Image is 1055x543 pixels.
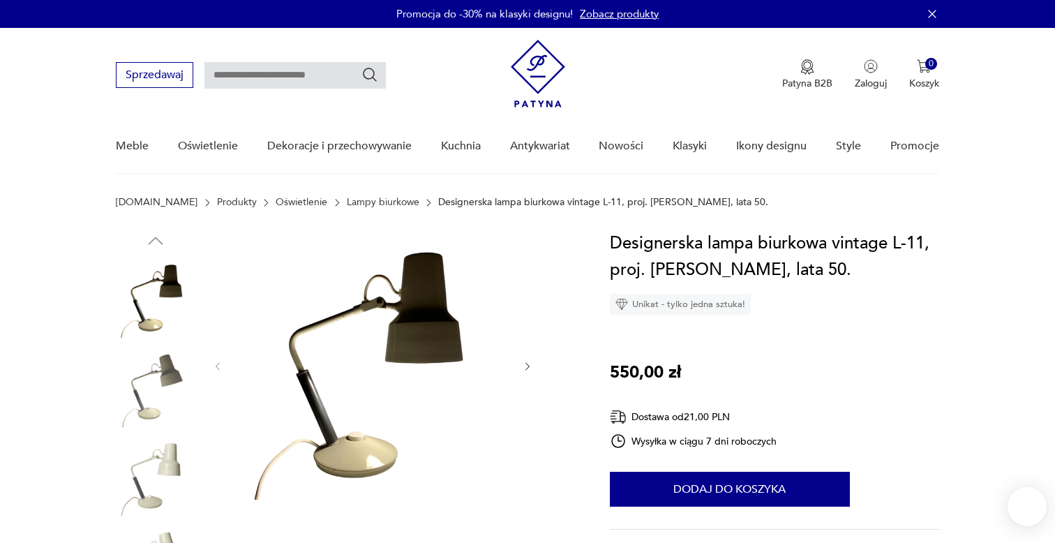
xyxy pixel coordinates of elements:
button: Dodaj do koszyka [610,472,850,507]
a: Meble [116,119,149,173]
a: Produkty [217,197,257,208]
img: Zdjęcie produktu Designerska lampa biurkowa vintage L-11, proj. Jac Jacobsen, lata 50. [238,230,507,500]
a: Kuchnia [441,119,481,173]
p: Zaloguj [855,77,887,90]
a: Ikona medaluPatyna B2B [782,59,832,90]
button: Sprzedawaj [116,62,193,88]
a: Sprzedawaj [116,71,193,81]
button: Szukaj [361,66,378,83]
img: Zdjęcie produktu Designerska lampa biurkowa vintage L-11, proj. Jac Jacobsen, lata 50. [116,436,195,516]
iframe: Smartsupp widget button [1008,487,1047,526]
div: Unikat - tylko jedna sztuka! [610,294,751,315]
p: Promocja do -30% na klasyki designu! [396,7,573,21]
img: Zdjęcie produktu Designerska lampa biurkowa vintage L-11, proj. Jac Jacobsen, lata 50. [116,348,195,427]
img: Ikona koszyka [917,59,931,73]
a: [DOMAIN_NAME] [116,197,197,208]
a: Klasyki [673,119,707,173]
img: Ikona diamentu [615,298,628,311]
a: Promocje [890,119,939,173]
a: Oświetlenie [276,197,327,208]
p: 550,00 zł [610,359,681,386]
a: Lampy biurkowe [347,197,419,208]
a: Oświetlenie [178,119,238,173]
button: Zaloguj [855,59,887,90]
div: Wysyłka w ciągu 7 dni roboczych [610,433,777,449]
div: 0 [925,58,937,70]
button: 0Koszyk [909,59,939,90]
img: Patyna - sklep z meblami i dekoracjami vintage [511,40,565,107]
img: Ikona dostawy [610,408,627,426]
a: Antykwariat [510,119,570,173]
img: Ikona medalu [800,59,814,75]
img: Ikonka użytkownika [864,59,878,73]
a: Zobacz produkty [580,7,659,21]
button: Patyna B2B [782,59,832,90]
img: Zdjęcie produktu Designerska lampa biurkowa vintage L-11, proj. Jac Jacobsen, lata 50. [116,258,195,338]
p: Koszyk [909,77,939,90]
a: Nowości [599,119,643,173]
a: Dekoracje i przechowywanie [267,119,412,173]
p: Designerska lampa biurkowa vintage L-11, proj. [PERSON_NAME], lata 50. [438,197,768,208]
div: Dostawa od 21,00 PLN [610,408,777,426]
a: Ikony designu [736,119,807,173]
h1: Designerska lampa biurkowa vintage L-11, proj. [PERSON_NAME], lata 50. [610,230,939,283]
p: Patyna B2B [782,77,832,90]
a: Style [836,119,861,173]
